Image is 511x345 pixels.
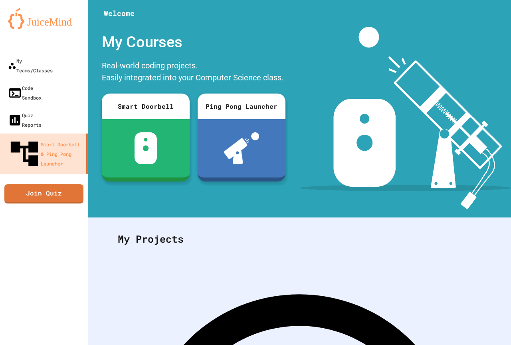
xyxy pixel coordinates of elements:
div: Ping Pong Launcher [198,94,285,119]
img: ppl-with-ball.png [224,132,259,164]
div: My Courses [98,27,289,58]
div: Smart Doorbell [102,94,190,119]
div: Quiz Reports [8,110,42,130]
div: Real-world coding projects. Easily integrated into your Computer Science class. [98,58,289,88]
div: Smart Doorbell & Ping Pong Launcher [8,138,83,170]
div: My Teams/Classes [8,56,53,75]
img: logo-orange.svg [8,8,80,29]
div: My Projects [110,223,489,255]
img: sdb-white.svg [135,132,157,164]
img: banner-image-my-projects.png [299,27,511,209]
a: Join Quiz [4,184,83,203]
div: Code Sandbox [8,83,42,102]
